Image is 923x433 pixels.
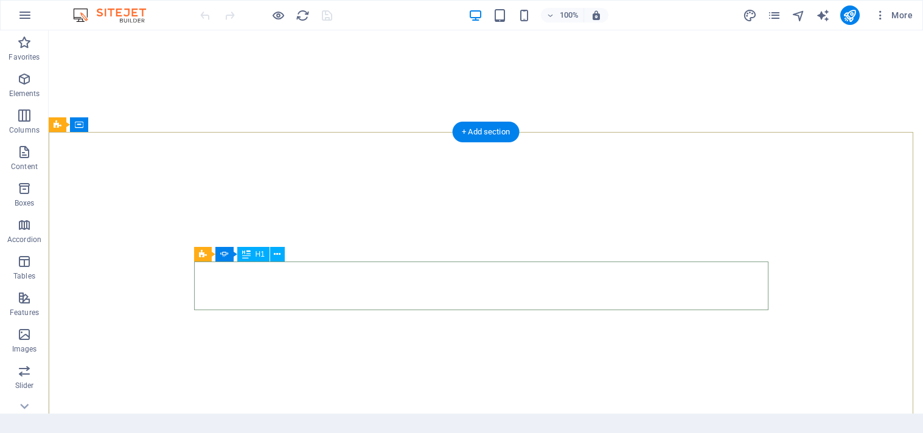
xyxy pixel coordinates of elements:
[9,89,40,99] p: Elements
[591,10,602,21] i: On resize automatically adjust zoom level to fit chosen device.
[9,125,40,135] p: Columns
[869,5,918,25] button: More
[12,344,37,354] p: Images
[792,8,806,23] button: navigator
[13,271,35,281] p: Tables
[767,9,781,23] i: Pages (Ctrl+Alt+S)
[15,198,35,208] p: Boxes
[9,52,40,62] p: Favorites
[767,8,782,23] button: pages
[541,8,584,23] button: 100%
[295,8,310,23] button: reload
[816,8,831,23] button: text_generator
[70,8,161,23] img: Editor Logo
[743,9,757,23] i: Design (Ctrl+Alt+Y)
[11,162,38,171] p: Content
[559,8,579,23] h6: 100%
[452,122,520,142] div: + Add section
[792,9,806,23] i: Navigator
[816,9,830,23] i: AI Writer
[874,9,913,21] span: More
[15,381,34,390] p: Slider
[256,251,265,258] span: H1
[271,8,285,23] button: Click here to leave preview mode and continue editing
[843,9,857,23] i: Publish
[840,5,860,25] button: publish
[7,235,41,244] p: Accordion
[10,308,39,317] p: Features
[743,8,758,23] button: design
[296,9,310,23] i: Reload page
